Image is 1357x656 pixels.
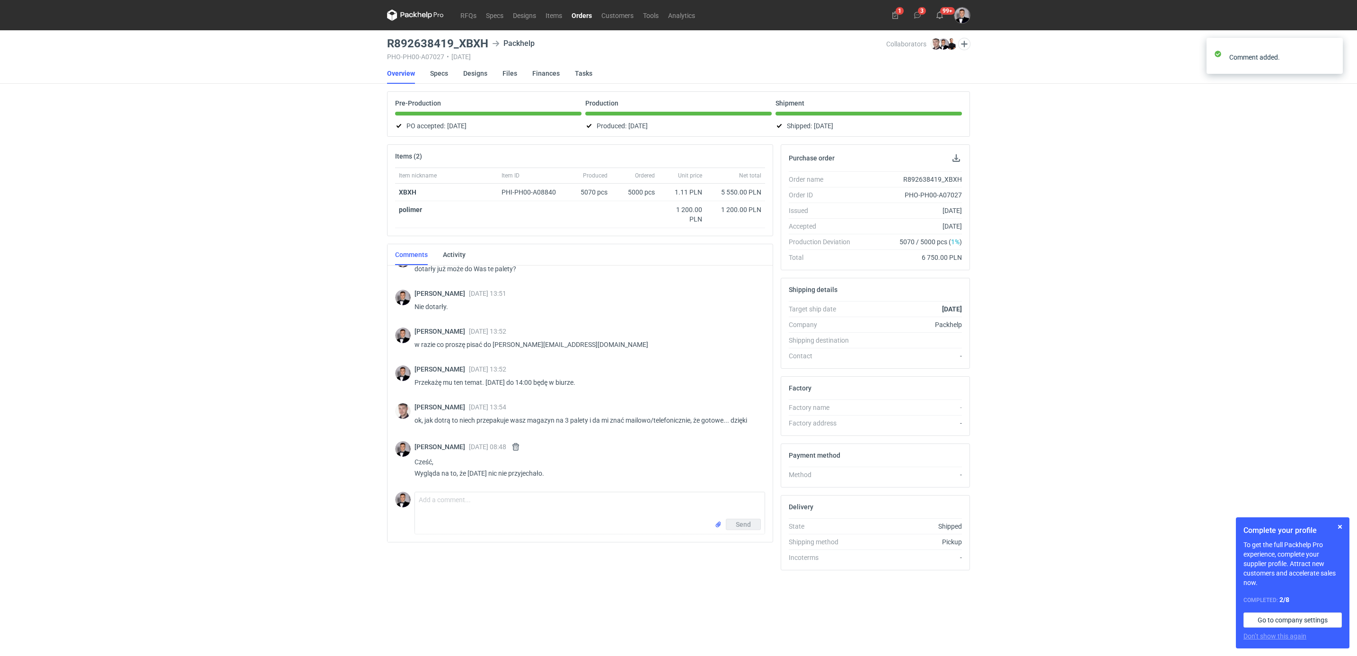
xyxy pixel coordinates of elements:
div: Shipping destination [789,336,858,345]
div: - [858,418,962,428]
span: [PERSON_NAME] [414,403,469,411]
a: Specs [430,63,448,84]
img: Filip Sobolewski [395,365,411,381]
div: 5000 pcs [611,184,659,201]
div: [DATE] [858,222,962,231]
div: Order name [789,175,858,184]
p: dotarły już może do Was te palety? [414,263,758,275]
p: w razie co proszę pisać do [PERSON_NAME][EMAIL_ADDRESS][DOMAIN_NAME] [414,339,758,350]
button: 1 [888,8,903,23]
div: Comment added. [1229,53,1329,62]
a: Activity [443,244,466,265]
img: Filip Sobolewski [395,441,411,457]
p: Shipment [775,99,804,107]
p: Pre-Production [395,99,441,107]
img: Filip Sobolewski [954,8,970,23]
div: Shipped [858,522,962,531]
div: Company [789,320,858,329]
h2: Payment method [789,452,840,459]
p: To get the full Packhelp Pro experience, complete your supplier profile. Attract new customers an... [1243,540,1342,587]
div: Issued [789,206,858,215]
h1: Complete your profile [1243,525,1342,536]
a: Finances [532,63,560,84]
button: 3 [910,8,925,23]
div: Completed: [1243,595,1342,605]
div: 1.11 PLN [662,187,702,197]
img: Maciej Sikora [930,38,942,50]
span: Send [736,521,751,528]
strong: [DATE] [942,305,962,313]
span: Item nickname [399,172,437,179]
a: Go to company settings [1243,612,1342,628]
a: Comments [395,244,428,265]
button: 99+ [932,8,947,23]
div: Factory name [789,403,858,412]
div: Total [789,253,858,262]
div: Shipping method [789,537,858,547]
span: Ordered [635,172,655,179]
span: [PERSON_NAME] [414,290,469,297]
button: Send [726,519,761,530]
p: Przekażę mu ten temat. [DATE] do 14:00 będę w biurze. [414,377,758,388]
h2: Factory [789,384,811,392]
span: 1% [951,238,960,246]
button: Edit collaborators [958,38,970,50]
span: Net total [739,172,761,179]
span: Collaborators [886,40,926,48]
div: Production Deviation [789,237,858,247]
span: [DATE] [447,120,467,132]
svg: Packhelp Pro [387,9,444,21]
span: [PERSON_NAME] [414,443,469,451]
h2: Purchase order [789,154,835,162]
span: • [447,53,449,61]
a: Tasks [575,63,592,84]
p: Production [585,99,618,107]
h2: Items (2) [395,152,422,160]
button: close [1329,52,1335,62]
a: Overview [387,63,415,84]
div: PHI-PH00-A08840 [502,187,565,197]
div: Filip Sobolewski [395,328,411,343]
div: Contact [789,351,858,361]
div: PHO-PH00-A07027 [DATE] [387,53,886,61]
div: PHO-PH00-A07027 [858,190,962,200]
a: Files [502,63,517,84]
button: Download PO [951,152,962,164]
div: - [858,470,962,479]
img: Maciej Sikora [395,403,411,419]
button: Don’t show this again [1243,631,1306,641]
span: [DATE] 08:48 [469,443,506,451]
span: Produced [583,172,608,179]
div: Method [789,470,858,479]
p: Nie dotarły. [414,301,758,312]
span: [PERSON_NAME] [414,328,469,335]
strong: 2 / 8 [1279,596,1289,603]
span: [DATE] 13:52 [469,328,506,335]
img: Filip Sobolewski [938,38,949,50]
a: Designs [508,9,541,21]
span: [DATE] 13:51 [469,290,506,297]
p: Cześć, Wygląda na to, że [DATE] nic nie przyjechało. [414,456,758,479]
a: Specs [481,9,508,21]
div: - [858,553,962,562]
span: [PERSON_NAME] [414,365,469,373]
span: [DATE] [814,120,833,132]
strong: XBXH [399,188,416,196]
div: State [789,522,858,531]
strong: polimer [399,206,422,213]
div: 5 550.00 PLN [710,187,761,197]
div: Incoterms [789,553,858,562]
img: Tomasz Kubiak [946,38,957,50]
div: PO accepted: [395,120,582,132]
span: [DATE] 13:52 [469,365,506,373]
span: [DATE] 13:54 [469,403,506,411]
div: 1 200.00 PLN [710,205,761,214]
div: R892638419_XBXH [858,175,962,184]
div: Pickup [858,537,962,547]
img: Filip Sobolewski [395,290,411,305]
